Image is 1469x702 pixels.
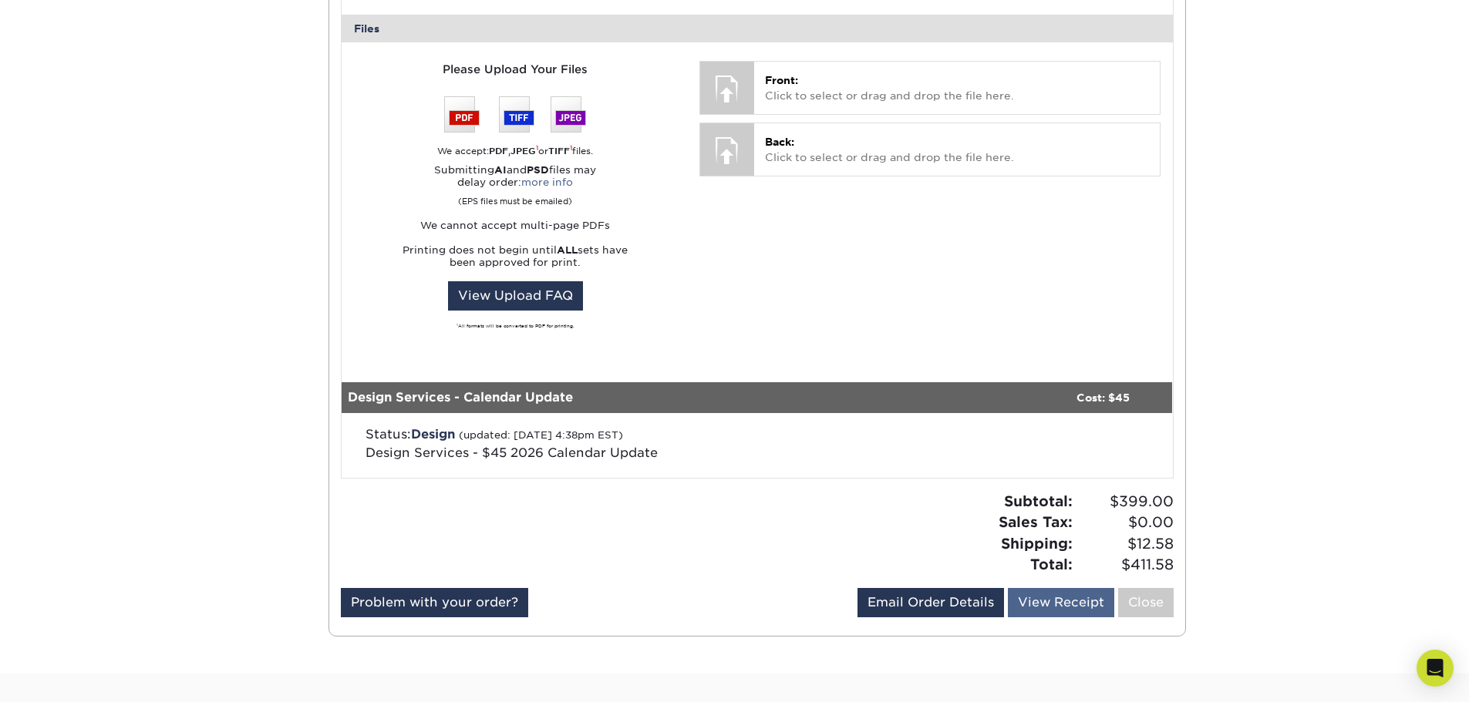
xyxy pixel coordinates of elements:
strong: Total: [1030,556,1073,573]
div: Status: [354,425,891,462]
small: (updated: [DATE] 4:38pm EST) [459,429,623,441]
strong: JPEG [510,146,536,156]
span: Design [411,427,455,442]
small: (EPS files must be emailed) [458,189,572,207]
sup: 1 [536,144,538,152]
a: more info [521,176,573,188]
a: Close [1118,588,1174,617]
div: Open Intercom Messenger [1417,650,1454,687]
strong: Subtotal: [1004,492,1073,509]
div: We accept: , or files. [354,145,676,158]
strong: PSD [527,164,549,176]
a: Problem with your order? [341,588,528,617]
span: $0.00 [1077,512,1174,533]
span: Front: [765,74,798,86]
sup: 1 [570,144,572,152]
strong: ALL [557,244,578,256]
img: We accept: PSD, TIFF, or JPEG (JPG) [444,96,586,133]
strong: AI [494,164,507,176]
p: Printing does not begin until sets have been approved for print. [354,244,676,269]
strong: Cost: $45 [1076,391,1130,403]
p: Click to select or drag and drop the file here. [765,72,1148,104]
span: $12.58 [1077,533,1174,555]
span: $399.00 [1077,491,1174,512]
span: Design Services - $45 2026 Calendar Update [366,445,658,460]
a: View Receipt [1008,588,1114,617]
strong: PDF [489,146,508,156]
strong: Shipping: [1001,535,1073,552]
div: All formats will be converted to PDF for printing. [354,323,676,330]
a: Email Order Details [857,588,1004,617]
strong: Design Services - Calendar Update [348,390,573,405]
strong: TIFF [548,146,570,156]
p: We cannot accept multi-page PDFs [354,220,676,232]
span: $411.58 [1077,554,1174,576]
p: Submitting and files may delay order: [354,164,676,207]
div: Files [342,15,1173,42]
a: View Upload FAQ [448,281,583,311]
span: Back: [765,136,794,148]
div: Please Upload Your Files [354,61,676,78]
p: Click to select or drag and drop the file here. [765,134,1148,166]
strong: Sales Tax: [999,513,1073,530]
sup: 1 [457,323,458,327]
